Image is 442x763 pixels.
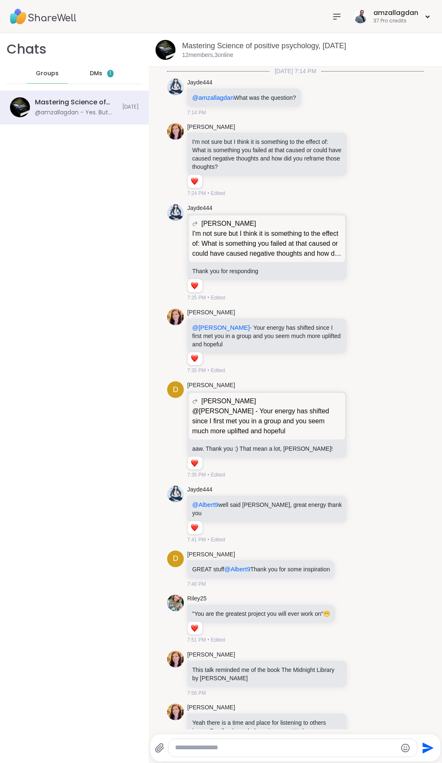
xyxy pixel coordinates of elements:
button: Reactions: love [190,282,199,289]
span: @[PERSON_NAME] [192,324,250,331]
div: @amzallagdan - Yes. But will be back the week after:) [35,109,117,117]
span: • [207,294,209,301]
span: [PERSON_NAME] [201,396,256,406]
button: Reactions: love [190,356,199,362]
span: [PERSON_NAME] [201,219,256,229]
p: well said [PERSON_NAME], great energy thank you [192,501,342,517]
span: 7:35 PM [187,367,206,374]
span: 7:14 PM [187,109,206,116]
div: Mastering Science of positive psychology, [DATE] [35,98,117,107]
div: Reaction list [188,457,202,470]
p: "You are the greatest project you will ever work on" [192,610,330,618]
button: Emoji picker [400,743,410,753]
p: Thank you for responding [192,267,342,275]
span: Groups [36,69,59,78]
p: GREAT stuff Thank you for some inspiration [192,565,330,573]
a: [PERSON_NAME] [187,309,235,317]
span: [DATE] 7:14 PM [269,67,321,75]
div: amzallagdan [373,8,418,17]
div: Reaction list [188,521,202,534]
a: [PERSON_NAME] [187,651,235,659]
img: amzallagdan [354,10,367,23]
p: What was the question? [192,94,296,102]
span: D [173,384,178,395]
span: 7:35 PM [187,471,206,479]
button: Reactions: love [190,524,199,531]
span: • [207,636,209,644]
span: @Albert9 [192,501,218,508]
span: 7:56 PM [187,689,206,697]
a: [PERSON_NAME] [187,704,235,712]
textarea: Type your message [175,743,397,752]
p: I'm not sure but I think it is something to the effect of: What is something you failed at that c... [192,229,342,259]
span: • [207,190,209,197]
span: • [207,471,209,479]
a: Riley25 [187,595,207,603]
a: Jayde444 [187,486,212,494]
span: Edited [211,367,225,374]
span: D [173,553,178,564]
button: Reactions: love [190,178,199,185]
span: • [207,367,209,374]
span: @amzallagdan [192,94,234,101]
img: Mastering Science of positive psychology, Sep 14 [156,40,175,60]
img: https://sharewell-space-live.sfo3.digitaloceanspaces.com/user-generated/fd112b90-4d33-4654-881a-d... [167,486,184,502]
span: [DATE] [122,104,139,111]
img: https://sharewell-space-live.sfo3.digitaloceanspaces.com/user-generated/fd112b90-4d33-4654-881a-d... [167,79,184,95]
img: https://sharewell-space-live.sfo3.digitaloceanspaces.com/user-generated/b223ebda-1d5f-400c-808a-9... [167,309,184,325]
img: https://sharewell-space-live.sfo3.digitaloceanspaces.com/user-generated/b223ebda-1d5f-400c-808a-9... [167,704,184,720]
img: https://sharewell-space-live.sfo3.digitaloceanspaces.com/user-generated/fd112b90-4d33-4654-881a-d... [167,204,184,221]
h1: Chats [7,40,47,59]
span: Edited [211,294,225,301]
button: Reactions: love [190,460,199,467]
span: @Albert9 [224,565,250,573]
img: Mastering Science of positive psychology, Sep 14 [10,97,30,117]
span: 7:51 PM [187,636,206,644]
p: I'm not sure but I think it is something to the effect of: What is something you failed at that c... [192,138,342,171]
a: Jayde444 [187,79,212,87]
p: 12 members, 3 online [182,51,233,59]
span: Edited [211,536,225,543]
span: 😁 [323,610,330,617]
p: @[PERSON_NAME] - Your energy has shifted since I first met you in a group and you seem much more ... [192,406,342,436]
span: 1 [109,70,111,77]
span: DMs [90,69,102,78]
button: Reactions: love [190,625,199,632]
div: 37 Pro credits [373,17,418,25]
span: 7:24 PM [187,190,206,197]
span: 7:40 PM [187,580,206,588]
div: Reaction list [188,175,202,188]
div: Reaction list [188,622,202,635]
span: 7:41 PM [187,536,206,543]
img: https://sharewell-space-live.sfo3.digitaloceanspaces.com/user-generated/b223ebda-1d5f-400c-808a-9... [167,651,184,667]
span: Edited [211,190,225,197]
a: [PERSON_NAME] [187,381,235,390]
a: [PERSON_NAME] [187,123,235,131]
img: ShareWell Nav Logo [10,2,77,31]
div: Reaction list [188,279,202,292]
span: • [207,536,209,543]
span: Edited [211,636,225,644]
span: 7:25 PM [187,294,206,301]
a: [PERSON_NAME] [187,551,235,559]
span: Edited [211,471,225,479]
div: Reaction list [188,352,202,365]
a: Mastering Science of positive psychology, [DATE] [182,42,346,50]
button: Send [417,738,436,757]
p: Yeah there is a time and place for listening to others imput. Feedback can help us improve. We ha... [192,719,342,760]
a: Jayde444 [187,204,212,212]
p: aaw. Thank you :) That mean a lot, [PERSON_NAME]! [192,444,342,453]
img: https://sharewell-space-live.sfo3.digitaloceanspaces.com/user-generated/91c8e4e0-6290-4d43-8b80-0... [167,595,184,611]
p: - Your energy has shifted since I first met you in a group and you seem much more uplifted and ho... [192,323,342,348]
img: https://sharewell-space-live.sfo3.digitaloceanspaces.com/user-generated/b223ebda-1d5f-400c-808a-9... [167,123,184,140]
p: This talk reminded me of the book The Midnight Library by [PERSON_NAME] [192,666,342,682]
